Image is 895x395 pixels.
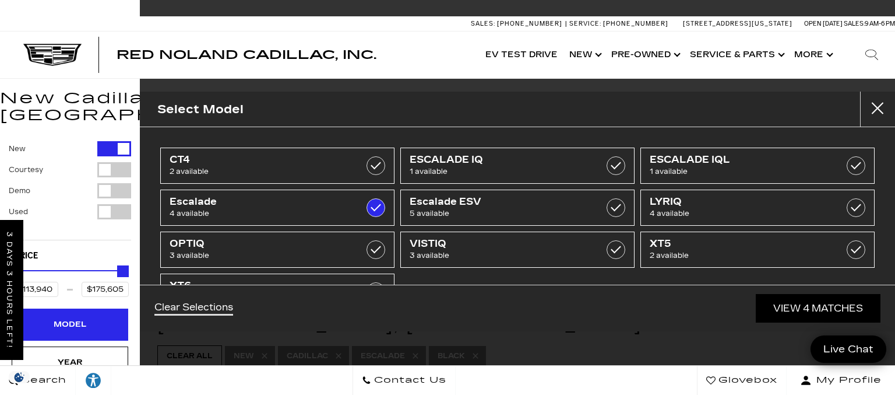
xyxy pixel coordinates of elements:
[15,251,125,261] h5: Price
[170,154,353,166] span: CT4
[563,32,605,78] a: New
[371,372,446,389] span: Contact Us
[683,20,792,27] a: [STREET_ADDRESS][US_STATE]
[410,238,593,250] span: VISTIQ
[6,371,33,383] section: Click to Open Cookie Consent Modal
[603,20,668,27] span: [PHONE_NUMBER]
[410,208,593,219] span: 5 available
[497,20,562,27] span: [PHONE_NUMBER]
[11,261,129,297] div: Price
[353,366,456,395] a: Contact Us
[6,371,33,383] img: Opt-Out Icon
[605,32,684,78] a: Pre-Owned
[716,372,777,389] span: Glovebox
[160,274,394,310] a: XT61 available
[640,190,875,226] a: LYRIQ4 available
[11,282,58,297] input: Minimum
[684,32,788,78] a: Service & Parts
[410,166,593,177] span: 1 available
[160,148,394,184] a: CT42 available
[160,190,394,226] a: Escalade4 available
[860,92,895,127] button: Close
[76,372,111,389] div: Explore your accessibility options
[160,232,394,268] a: OPTIQ3 available
[848,32,895,78] div: Search
[76,366,111,395] a: Explore your accessibility options
[9,164,43,176] label: Courtesy
[844,20,865,27] span: Sales:
[170,166,353,177] span: 2 available
[650,154,833,166] span: ESCALADE IQL
[9,185,30,197] label: Demo
[41,356,99,369] div: Year
[117,49,376,61] a: Red Noland Cadillac, Inc.
[787,366,895,395] button: Open user profile menu
[23,44,82,66] img: Cadillac Dark Logo with Cadillac White Text
[170,280,353,292] span: XT6
[117,48,376,62] span: Red Noland Cadillac, Inc.
[170,208,353,219] span: 4 available
[400,148,635,184] a: ESCALADE IQ1 available
[650,196,833,208] span: LYRIQ
[756,294,880,323] a: View 4 Matches
[640,148,875,184] a: ESCALADE IQL1 available
[480,32,563,78] a: EV Test Drive
[410,250,593,261] span: 3 available
[117,265,129,277] div: Maximum Price
[788,32,837,78] button: More
[650,238,833,250] span: XT5
[12,309,128,340] div: ModelModel
[811,335,886,363] a: Live Chat
[471,20,495,27] span: Sales:
[865,20,895,27] span: 9 AM-6 PM
[650,208,833,219] span: 4 available
[9,206,28,218] label: Used
[170,196,353,208] span: Escalade
[697,366,787,395] a: Glovebox
[650,166,833,177] span: 1 available
[400,232,635,268] a: VISTIQ3 available
[157,100,244,119] h2: Select Model
[818,342,879,356] span: Live Chat
[154,302,233,316] a: Clear Selections
[18,372,66,389] span: Search
[471,20,565,27] a: Sales: [PHONE_NUMBER]
[565,20,671,27] a: Service: [PHONE_NUMBER]
[650,250,833,261] span: 2 available
[41,318,99,331] div: Model
[170,250,353,261] span: 3 available
[410,196,593,208] span: Escalade ESV
[9,143,26,155] label: New
[170,238,353,250] span: OPTIQ
[812,372,882,389] span: My Profile
[569,20,601,27] span: Service:
[12,347,128,378] div: YearYear
[410,154,593,166] span: ESCALADE IQ
[82,282,129,297] input: Maximum
[804,20,843,27] span: Open [DATE]
[9,141,131,240] div: Filter by Vehicle Type
[640,232,875,268] a: XT52 available
[400,190,635,226] a: Escalade ESV5 available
